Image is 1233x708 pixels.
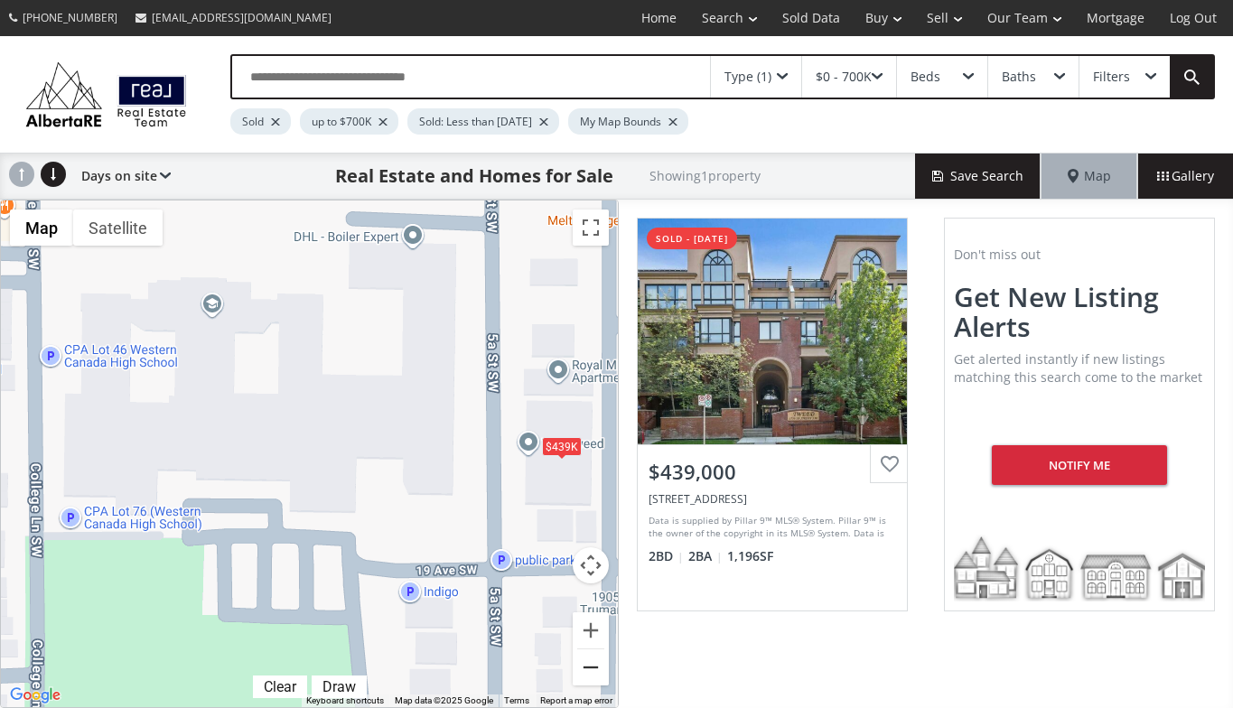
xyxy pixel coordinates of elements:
[649,514,892,541] div: Data is supplied by Pillar 9™ MLS® System. Pillar 9™ is the owner of the copyright in its MLS® Sy...
[5,684,65,707] img: Google
[649,169,761,182] h2: Showing 1 property
[954,282,1205,341] h2: Get new listing alerts
[504,695,529,705] a: Terms
[619,200,926,629] a: sold - [DATE]$439,000[STREET_ADDRESS]Data is supplied by Pillar 9™ MLS® System. Pillar 9™ is the ...
[1002,70,1036,83] div: Baths
[911,70,940,83] div: Beds
[573,612,609,648] button: Zoom in
[1093,70,1130,83] div: Filters
[568,108,688,135] div: My Map Bounds
[73,210,163,246] button: Show satellite imagery
[253,678,307,695] div: Click to clear.
[18,58,194,131] img: Logo
[152,10,332,25] span: [EMAIL_ADDRESS][DOMAIN_NAME]
[395,695,493,705] span: Map data ©2025 Google
[573,547,609,583] button: Map camera controls
[312,678,367,695] div: Click to draw.
[954,350,1202,386] span: Get alerted instantly if new listings matching this search come to the market
[649,547,684,565] span: 2 BD
[540,695,612,705] a: Report a map error
[335,163,613,189] h1: Real Estate and Homes for Sale
[724,70,771,83] div: Type (1)
[1157,167,1214,185] span: Gallery
[10,210,73,246] button: Show street map
[306,694,384,707] button: Keyboard shortcuts
[1042,154,1137,199] div: Map
[649,491,896,507] div: 1730 5A Street SW #103, Calgary, AB T2S2E9
[573,210,609,246] button: Toggle fullscreen view
[300,108,398,135] div: up to $700K
[318,678,360,695] div: Draw
[230,108,291,135] div: Sold
[573,649,609,685] button: Zoom out
[407,108,559,135] div: Sold: Less than [DATE]
[649,458,896,486] div: $439,000
[1068,167,1111,185] span: Map
[126,1,341,34] a: [EMAIL_ADDRESS][DOMAIN_NAME]
[688,547,723,565] span: 2 BA
[954,246,1041,263] span: Don't miss out
[992,445,1168,485] div: Notify me
[5,684,65,707] a: Open this area in Google Maps (opens a new window)
[23,10,117,25] span: [PHONE_NUMBER]
[926,200,1233,629] a: Don't miss outGet new listing alertsGet alerted instantly if new listings matching this search co...
[542,436,582,455] div: $439K
[727,547,773,565] span: 1,196 SF
[259,678,301,695] div: Clear
[1137,154,1233,199] div: Gallery
[816,70,872,83] div: $0 - 700K
[915,154,1042,199] button: Save Search
[72,154,171,199] div: Days on site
